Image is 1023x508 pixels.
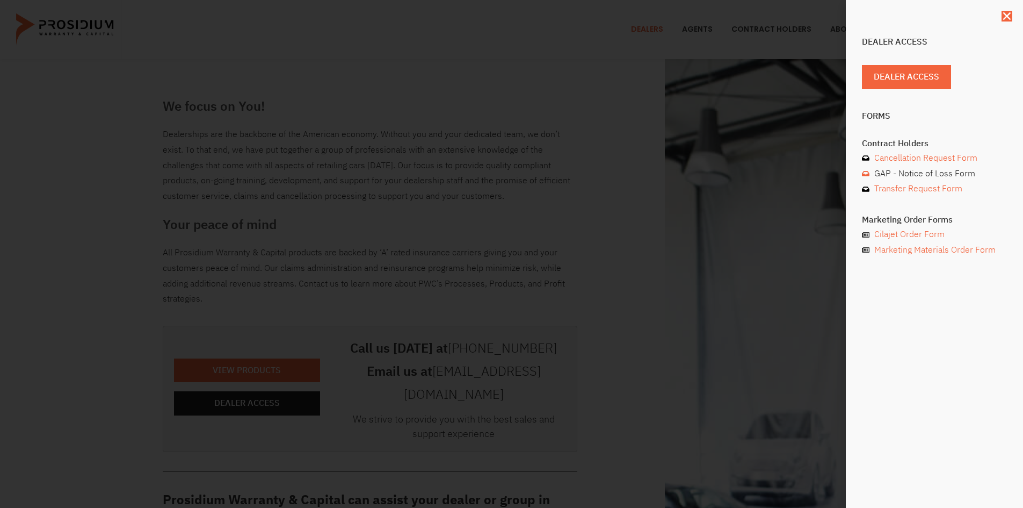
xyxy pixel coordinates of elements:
h4: Forms [862,112,1007,120]
span: Marketing Materials Order Form [872,242,996,258]
span: GAP - Notice of Loss Form [872,166,975,182]
a: Cancellation Request Form [862,151,1007,166]
a: Dealer Access [862,65,951,89]
span: Transfer Request Form [872,181,962,197]
span: Dealer Access [874,69,939,85]
h4: Marketing Order Forms [862,216,1007,224]
span: Cancellation Request Form [872,151,977,166]
a: Marketing Materials Order Form [862,242,1007,258]
a: Transfer Request Form [862,181,1007,197]
a: Close [1002,11,1012,22]
h4: Contract Holders [862,139,1007,148]
a: Cilajet Order Form [862,227,1007,242]
span: Cilajet Order Form [872,227,945,242]
span: Last Name [207,1,241,9]
a: GAP - Notice of Loss Form [862,166,1007,182]
h4: Dealer Access [862,38,1007,46]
